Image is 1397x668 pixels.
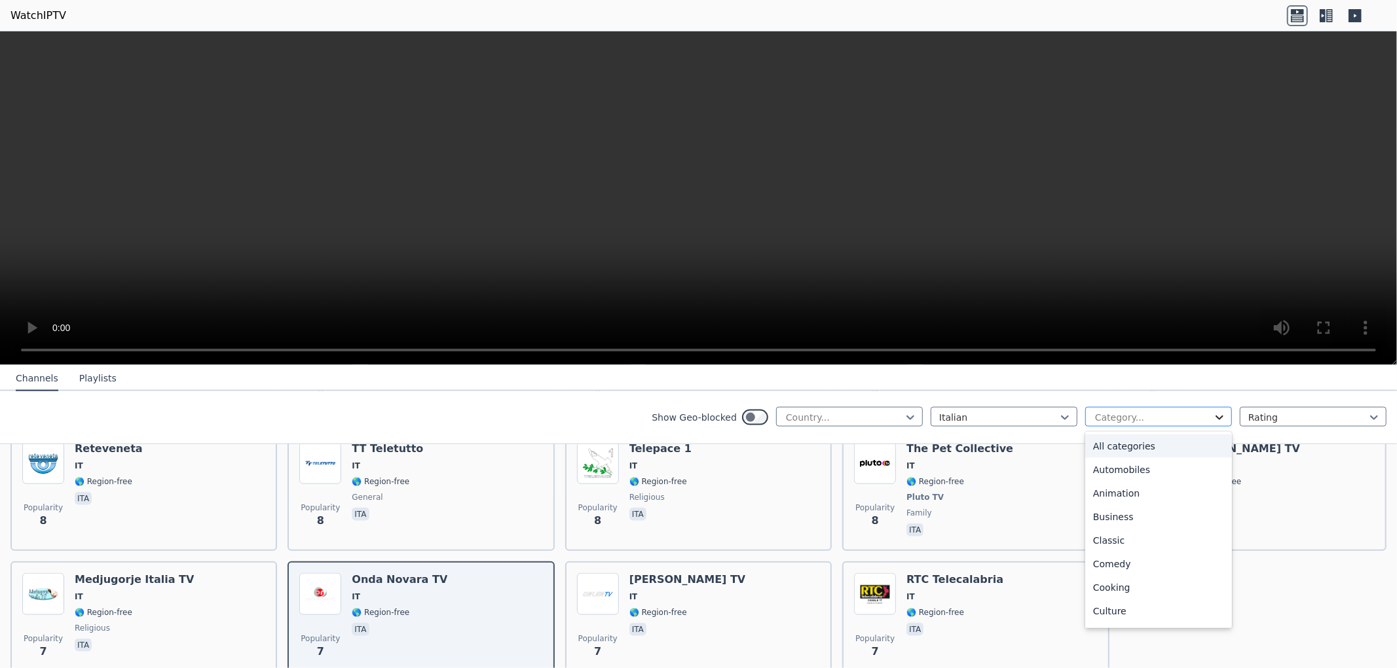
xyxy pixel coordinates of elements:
span: 8 [39,513,47,529]
span: 7 [317,644,324,659]
h6: RTC Telecalabria [906,573,1003,586]
img: Orler TV [577,573,619,615]
h6: The Pet Collective [906,442,1013,455]
span: 🌎 Region-free [906,607,964,618]
img: Medjugorje Italia TV [22,573,64,615]
span: IT [629,461,638,471]
span: religious [75,623,110,633]
h6: Telepace 1 [629,442,692,455]
span: Popularity [301,633,340,644]
span: 🌎 Region-free [906,476,964,487]
span: family [906,508,932,518]
span: Popularity [578,502,618,513]
span: IT [906,591,915,602]
span: IT [629,591,638,602]
span: 7 [39,644,47,659]
div: Comedy [1085,552,1232,576]
img: The Pet Collective [854,442,896,484]
div: Documentary [1085,623,1232,646]
label: Show Geo-blocked [652,411,737,424]
span: 8 [317,513,324,529]
span: IT [75,591,83,602]
span: 🌎 Region-free [352,476,409,487]
span: 8 [872,513,879,529]
span: Popularity [578,633,618,644]
img: RTC Telecalabria [854,573,896,615]
div: All categories [1085,434,1232,458]
h6: Onda Novara TV [352,573,447,586]
h6: [PERSON_NAME] TV [629,573,746,586]
span: Popularity [301,502,340,513]
span: 8 [594,513,601,529]
p: ita [906,623,923,636]
h6: TT Teletutto [352,442,423,455]
button: Playlists [79,366,117,391]
span: 🌎 Region-free [75,607,132,618]
span: Popularity [24,633,63,644]
p: ita [629,508,646,521]
span: Popularity [855,633,895,644]
button: Channels [16,366,58,391]
p: ita [906,523,923,536]
img: TT Teletutto [299,442,341,484]
h6: Reteveneta [75,442,143,455]
img: Onda Novara TV [299,573,341,615]
span: religious [629,492,665,502]
span: IT [906,461,915,471]
p: ita [629,623,646,636]
div: Business [1085,505,1232,529]
img: Reteveneta [22,442,64,484]
span: general [352,492,382,502]
p: ita [352,623,369,636]
a: WatchIPTV [10,8,66,24]
h6: Medjugorje Italia TV [75,573,194,586]
span: 🌎 Region-free [629,476,687,487]
p: ita [75,492,92,505]
span: IT [352,461,360,471]
div: Automobiles [1085,458,1232,482]
div: Classic [1085,529,1232,552]
span: IT [75,461,83,471]
div: Animation [1085,482,1232,505]
div: Cooking [1085,576,1232,599]
span: Popularity [24,502,63,513]
div: Culture [1085,599,1232,623]
p: ita [352,508,369,521]
h6: [PERSON_NAME] TV [1184,442,1301,455]
span: 7 [872,644,879,659]
span: 🌎 Region-free [629,607,687,618]
p: ita [75,639,92,652]
span: Popularity [855,502,895,513]
span: 🌎 Region-free [352,607,409,618]
span: IT [352,591,360,602]
span: 7 [594,644,601,659]
span: 🌎 Region-free [75,476,132,487]
img: Telepace 1 [577,442,619,484]
span: Pluto TV [906,492,944,502]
